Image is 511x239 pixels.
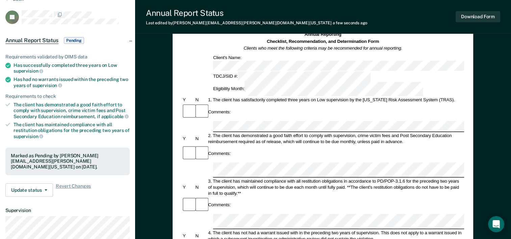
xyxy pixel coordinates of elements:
[5,37,58,44] span: Annual Report Status
[212,72,372,82] div: TDCJ/SID #:
[488,216,504,232] div: Open Intercom Messenger
[207,132,464,144] div: 2. The client has demonstrated a good faith effort to comply with supervision, crime victim fees ...
[14,77,130,88] div: Has had no warrants issued within the preceding two years of
[14,62,130,74] div: Has successfully completed three years on Low
[182,97,194,103] div: Y
[212,82,424,96] div: Eligibility Month:
[64,37,84,44] span: Pending
[32,83,62,88] span: supervision
[14,134,43,139] span: supervision
[333,21,367,25] span: a few seconds ago
[207,97,464,103] div: 1. The client has satisfactorily completed three years on Low supervision by the [US_STATE] Risk ...
[195,135,207,141] div: N
[195,184,207,190] div: N
[5,94,130,99] div: Requirements to check
[14,102,130,119] div: The client has demonstrated a good faith effort to comply with supervision, crime victim fees and...
[244,46,403,51] em: Clients who meet the following criteria may be recommended for annual reporting.
[195,233,207,239] div: N
[5,54,130,60] div: Requirements validated by OIMS data
[146,8,367,18] div: Annual Report Status
[195,97,207,103] div: N
[182,184,194,190] div: Y
[101,114,129,119] span: applicable
[207,109,232,115] div: Comments:
[182,233,194,239] div: Y
[207,202,232,208] div: Comments:
[56,183,91,197] span: Revert Changes
[5,183,53,197] button: Update status
[14,122,130,139] div: The client has maintained compliance with all restitution obligations for the preceding two years of
[14,68,43,74] span: supervision
[11,153,124,170] div: Marked as Pending by [PERSON_NAME][EMAIL_ADDRESS][PERSON_NAME][DOMAIN_NAME][US_STATE] on [DATE].
[267,39,379,44] strong: Checklist, Recommendation, and Determination Form
[305,32,341,37] strong: Annual Reporting
[5,208,130,213] dt: Supervision
[207,178,464,196] div: 3. The client has maintained compliance with all restitution obligations in accordance to PD/POP-...
[207,151,232,157] div: Comments:
[146,21,367,25] div: Last edited by [PERSON_NAME][EMAIL_ADDRESS][PERSON_NAME][DOMAIN_NAME][US_STATE]
[182,135,194,141] div: Y
[456,11,500,22] button: Download Form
